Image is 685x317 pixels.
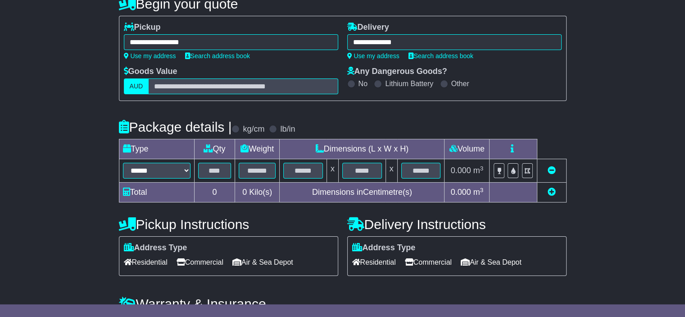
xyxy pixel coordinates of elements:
span: Air & Sea Depot [232,255,293,269]
a: Use my address [124,52,176,60]
td: 0 [194,183,235,202]
label: Address Type [352,243,416,253]
td: Kilo(s) [235,183,280,202]
span: m [473,188,484,197]
a: Search address book [408,52,473,60]
a: Search address book [185,52,250,60]
a: Add new item [548,188,556,197]
td: Dimensions (L x W x H) [280,139,445,159]
a: Remove this item [548,166,556,175]
span: Commercial [177,255,223,269]
td: x [327,159,338,183]
h4: Pickup Instructions [119,217,338,232]
label: Delivery [347,23,389,32]
label: Goods Value [124,67,177,77]
td: Weight [235,139,280,159]
td: x [386,159,397,183]
h4: Delivery Instructions [347,217,567,232]
sup: 3 [480,187,484,193]
label: Other [451,79,469,88]
span: Air & Sea Depot [461,255,522,269]
label: No [358,79,367,88]
h4: Package details | [119,119,232,134]
label: kg/cm [243,124,264,134]
sup: 3 [480,165,484,172]
label: Any Dangerous Goods? [347,67,447,77]
label: AUD [124,78,149,94]
td: Dimensions in Centimetre(s) [280,183,445,202]
span: 0 [242,188,247,197]
td: Type [119,139,194,159]
td: Volume [445,139,490,159]
span: 0.000 [451,166,471,175]
label: Address Type [124,243,187,253]
a: Use my address [347,52,399,60]
h4: Warranty & Insurance [119,296,567,311]
label: Pickup [124,23,161,32]
span: 0.000 [451,188,471,197]
span: Commercial [405,255,452,269]
span: Residential [124,255,168,269]
span: m [473,166,484,175]
td: Qty [194,139,235,159]
span: Residential [352,255,396,269]
td: Total [119,183,194,202]
label: lb/in [280,124,295,134]
label: Lithium Battery [385,79,433,88]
